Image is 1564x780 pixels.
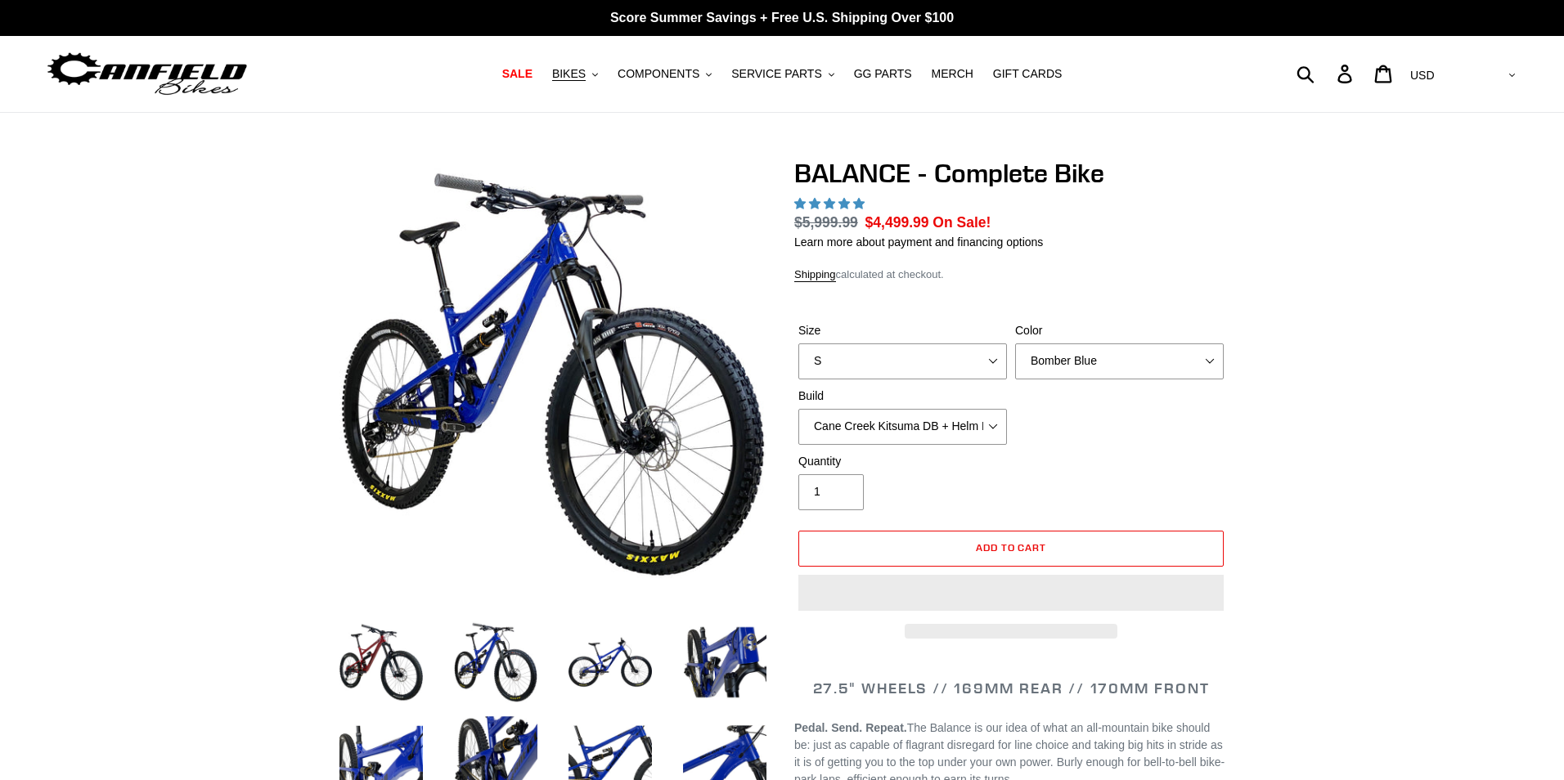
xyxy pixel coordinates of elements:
div: calculated at checkout. [794,267,1228,283]
img: Load image into Gallery viewer, BALANCE - Complete Bike [565,617,655,707]
label: Color [1015,322,1224,339]
span: $4,499.99 [865,214,929,231]
h1: BALANCE - Complete Bike [794,158,1228,189]
span: SALE [502,67,533,81]
img: Load image into Gallery viewer, BALANCE - Complete Bike [336,617,426,707]
label: Build [798,388,1007,405]
a: GG PARTS [846,63,920,85]
span: Add to cart [976,541,1047,554]
b: Pedal. Send. Repeat. [794,721,907,734]
a: MERCH [924,63,982,85]
label: Size [798,322,1007,339]
a: GIFT CARDS [985,63,1071,85]
img: Canfield Bikes [45,48,249,100]
button: SERVICE PARTS [723,63,842,85]
h2: 27.5" WHEELS // 169MM REAR // 170MM FRONT [794,679,1228,697]
span: SERVICE PARTS [731,67,821,81]
a: Learn more about payment and financing options [794,235,1043,249]
span: MERCH [932,67,973,81]
button: Add to cart [798,531,1224,567]
img: Load image into Gallery viewer, BALANCE - Complete Bike [680,617,770,707]
span: GIFT CARDS [993,67,1063,81]
label: Quantity [798,453,1007,470]
s: $5,999.99 [794,214,858,231]
a: SALE [494,63,541,85]
span: On Sale! [933,212,991,233]
input: Search [1306,56,1347,92]
button: COMPONENTS [609,63,720,85]
span: GG PARTS [854,67,912,81]
img: Load image into Gallery viewer, BALANCE - Complete Bike [451,617,541,707]
a: Shipping [794,268,836,282]
button: BIKES [544,63,606,85]
img: BALANCE - Complete Bike [339,161,766,588]
span: BIKES [552,67,586,81]
span: COMPONENTS [618,67,699,81]
span: 5.00 stars [794,197,868,210]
